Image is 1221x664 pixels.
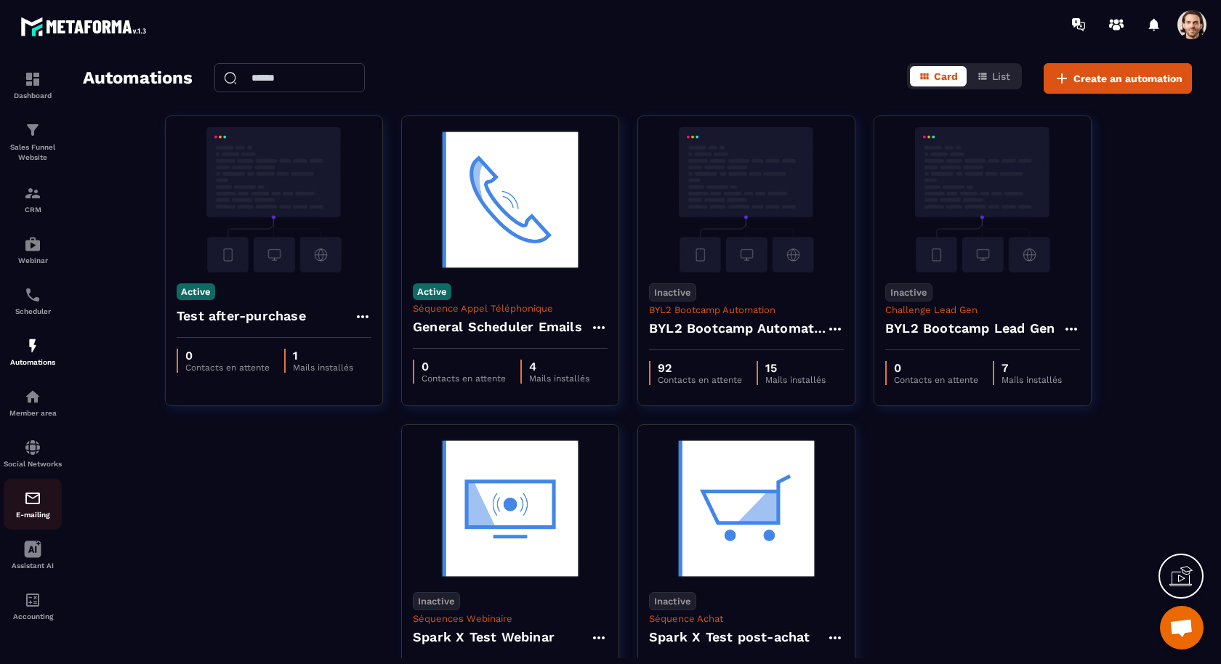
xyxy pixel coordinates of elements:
[885,283,932,301] p: Inactive
[649,283,696,301] p: Inactive
[910,66,967,86] button: Card
[934,70,958,82] span: Card
[20,13,151,40] img: logo
[24,286,41,304] img: scheduler
[24,490,41,507] img: email
[24,121,41,139] img: formation
[4,174,62,224] a: formationformationCRM
[1002,375,1062,385] p: Mails installés
[649,304,844,315] p: BYL2 Bootcamp Automation
[649,127,844,272] img: automation-background
[24,388,41,405] img: automations
[1044,63,1192,94] button: Create an automation
[293,349,353,363] p: 1
[413,283,451,300] p: Active
[649,436,844,581] img: automation-background
[413,127,608,272] img: automation-background
[765,375,826,385] p: Mails installés
[4,358,62,366] p: Automations
[4,428,62,479] a: social-networksocial-networkSocial Networks
[894,361,978,375] p: 0
[24,591,41,609] img: accountant
[4,409,62,417] p: Member area
[24,337,41,355] img: automations
[185,349,270,363] p: 0
[177,306,306,326] h4: Test after-purchase
[413,303,608,314] p: Séquence Appel Téléphonique
[658,375,742,385] p: Contacts en attente
[4,92,62,100] p: Dashboard
[529,360,589,373] p: 4
[4,511,62,519] p: E-mailing
[765,361,826,375] p: 15
[83,63,193,94] h2: Automations
[1002,361,1062,375] p: 7
[4,224,62,275] a: automationsautomationsWebinar
[4,60,62,110] a: formationformationDashboard
[885,127,1080,272] img: automation-background
[4,326,62,377] a: automationsautomationsAutomations
[968,66,1019,86] button: List
[413,613,608,624] p: Séquences Webinaire
[658,361,742,375] p: 92
[422,360,506,373] p: 0
[4,206,62,214] p: CRM
[4,530,62,580] a: Assistant AI
[413,436,608,581] img: automation-background
[24,439,41,456] img: social-network
[422,373,506,384] p: Contacts en attente
[4,256,62,264] p: Webinar
[4,377,62,428] a: automationsautomationsMember area
[177,127,371,272] img: automation-background
[885,304,1080,315] p: Challenge Lead Gen
[24,235,41,253] img: automations
[894,375,978,385] p: Contacts en attente
[649,613,844,624] p: Séquence Achat
[4,612,62,620] p: Accounting
[4,142,62,163] p: Sales Funnel Website
[4,307,62,315] p: Scheduler
[649,627,810,647] h4: Spark X Test post-achat
[4,460,62,468] p: Social Networks
[1160,606,1204,649] div: Ouvrir le chat
[4,562,62,570] p: Assistant AI
[4,110,62,174] a: formationformationSales Funnel Website
[649,592,696,610] p: Inactive
[649,318,826,339] h4: BYL2 Bootcamp Automation
[4,479,62,530] a: emailemailE-mailing
[4,275,62,326] a: schedulerschedulerScheduler
[24,185,41,202] img: formation
[24,70,41,88] img: formation
[185,363,270,373] p: Contacts en attente
[413,627,555,647] h4: Spark X Test Webinar
[293,363,353,373] p: Mails installés
[4,580,62,631] a: accountantaccountantAccounting
[529,373,589,384] p: Mails installés
[992,70,1010,82] span: List
[1073,71,1182,86] span: Create an automation
[885,318,1055,339] h4: BYL2 Bootcamp Lead Gen
[413,317,582,337] h4: General Scheduler Emails
[413,592,460,610] p: Inactive
[177,283,215,300] p: Active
